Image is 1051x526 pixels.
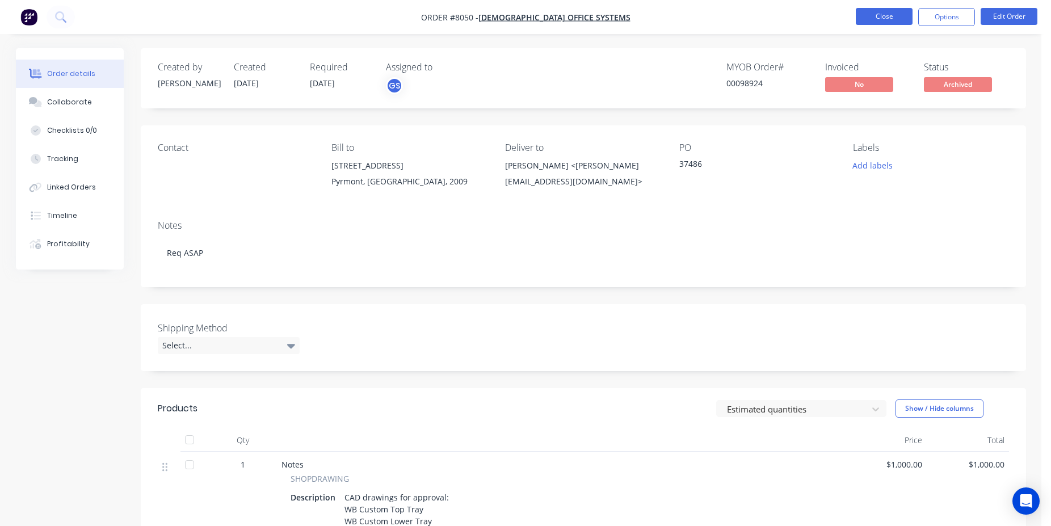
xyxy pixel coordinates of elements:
[47,154,78,164] div: Tracking
[927,429,1009,452] div: Total
[421,12,478,23] span: Order #8050 -
[47,125,97,136] div: Checklists 0/0
[331,158,487,174] div: [STREET_ADDRESS]
[918,8,975,26] button: Options
[844,429,927,452] div: Price
[847,158,899,173] button: Add labels
[16,173,124,201] button: Linked Orders
[158,62,220,73] div: Created by
[896,399,983,418] button: Show / Hide columns
[291,473,349,485] span: SHOPDRAWING
[16,230,124,258] button: Profitability
[158,321,300,335] label: Shipping Method
[679,142,835,153] div: PO
[16,60,124,88] button: Order details
[505,142,661,153] div: Deliver to
[924,62,1009,73] div: Status
[310,78,335,89] span: [DATE]
[679,158,821,174] div: 37486
[234,78,259,89] span: [DATE]
[16,88,124,116] button: Collaborate
[856,8,913,25] button: Close
[386,77,403,94] button: GS
[849,458,922,470] span: $1,000.00
[158,77,220,89] div: [PERSON_NAME]
[853,142,1008,153] div: Labels
[291,489,340,506] div: Description
[331,174,487,190] div: Pyrmont, [GEOGRAPHIC_DATA], 2009
[209,429,277,452] div: Qty
[505,158,661,190] div: [PERSON_NAME] <[PERSON_NAME][EMAIL_ADDRESS][DOMAIN_NAME]>
[47,211,77,221] div: Timeline
[158,402,197,415] div: Products
[310,62,372,73] div: Required
[931,458,1004,470] span: $1,000.00
[281,459,304,470] span: Notes
[234,62,296,73] div: Created
[478,12,630,23] a: [DEMOGRAPHIC_DATA] Office Systems
[1012,487,1040,515] div: Open Intercom Messenger
[825,77,893,91] span: No
[16,201,124,230] button: Timeline
[505,158,661,194] div: [PERSON_NAME] <[PERSON_NAME][EMAIL_ADDRESS][DOMAIN_NAME]>
[47,97,92,107] div: Collaborate
[47,69,95,79] div: Order details
[331,142,487,153] div: Bill to
[47,182,96,192] div: Linked Orders
[158,337,300,354] div: Select...
[16,116,124,145] button: Checklists 0/0
[981,8,1037,25] button: Edit Order
[158,235,1009,270] div: Req ASAP
[158,220,1009,231] div: Notes
[241,458,245,470] span: 1
[16,145,124,173] button: Tracking
[726,77,812,89] div: 00098924
[331,158,487,194] div: [STREET_ADDRESS]Pyrmont, [GEOGRAPHIC_DATA], 2009
[20,9,37,26] img: Factory
[924,77,992,91] span: Archived
[158,142,313,153] div: Contact
[47,239,90,249] div: Profitability
[726,62,812,73] div: MYOB Order #
[825,62,910,73] div: Invoiced
[386,62,499,73] div: Assigned to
